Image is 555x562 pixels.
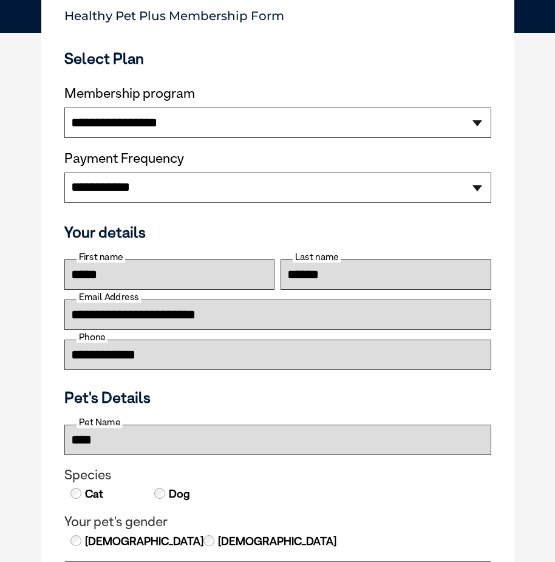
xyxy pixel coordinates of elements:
legend: Species [64,467,491,483]
h3: Pet's Details [60,388,496,406]
label: Last name [293,252,341,262]
label: Phone [77,332,107,343]
label: Membership program [64,86,491,101]
h3: Your details [64,223,491,241]
legend: Your pet's gender [64,514,491,530]
label: Email Address [77,292,141,303]
label: Payment Frequency [64,151,184,166]
label: First name [77,252,125,262]
h3: Select Plan [64,49,491,67]
p: Healthy Pet Plus Membership Form [64,3,491,23]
